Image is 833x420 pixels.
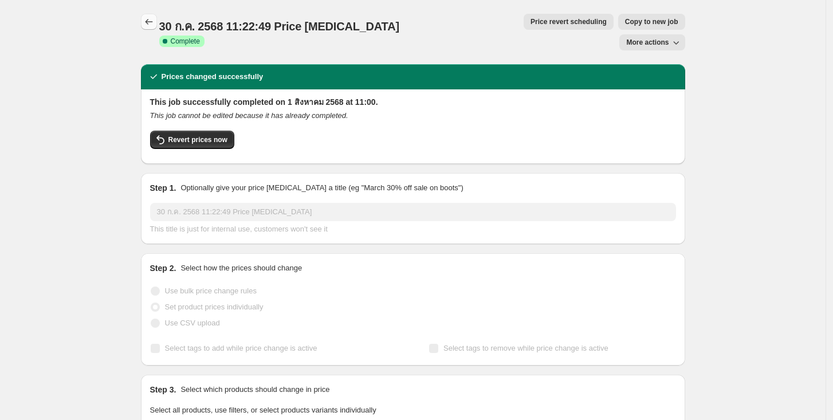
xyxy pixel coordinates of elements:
h2: Step 3. [150,384,176,395]
button: Price revert scheduling [524,14,614,30]
h2: Step 2. [150,262,176,274]
p: Select which products should change in price [180,384,329,395]
span: Price revert scheduling [531,17,607,26]
span: Select all products, use filters, or select products variants individually [150,406,376,414]
h2: Prices changed successfully [162,71,264,83]
h2: Step 1. [150,182,176,194]
span: Copy to new job [625,17,678,26]
span: Use bulk price change rules [165,286,257,295]
span: Revert prices now [168,135,227,144]
i: This job cannot be edited because it has already completed. [150,111,348,120]
span: More actions [626,38,669,47]
p: Optionally give your price [MEDICAL_DATA] a title (eg "March 30% off sale on boots") [180,182,463,194]
span: Set product prices individually [165,303,264,311]
span: Complete [171,37,200,46]
input: 30% off holiday sale [150,203,676,221]
span: 30 ก.ค. 2568 11:22:49 Price [MEDICAL_DATA] [159,20,399,33]
span: Select tags to add while price change is active [165,344,317,352]
button: Revert prices now [150,131,234,149]
span: Select tags to remove while price change is active [443,344,608,352]
span: This title is just for internal use, customers won't see it [150,225,328,233]
button: Copy to new job [618,14,685,30]
p: Select how the prices should change [180,262,302,274]
button: More actions [619,34,685,50]
h2: This job successfully completed on 1 สิงหาคม 2568 at 11:00. [150,96,676,108]
span: Use CSV upload [165,319,220,327]
button: Price change jobs [141,14,157,30]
